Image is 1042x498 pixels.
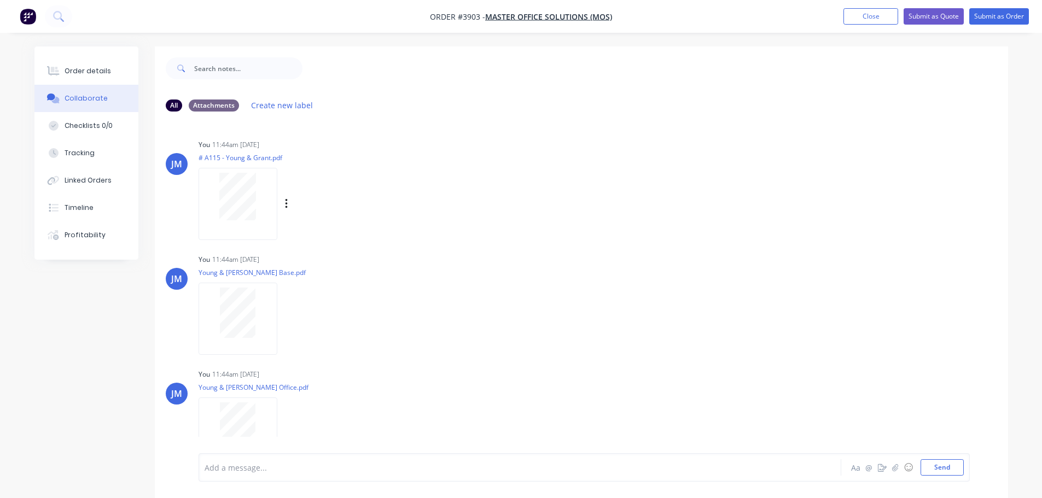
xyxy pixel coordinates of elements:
[212,255,259,265] div: 11:44am [DATE]
[65,93,108,103] div: Collaborate
[199,255,210,265] div: You
[34,112,138,139] button: Checklists 0/0
[166,99,182,112] div: All
[430,11,485,22] span: Order #3903 -
[849,461,863,474] button: Aa
[34,194,138,221] button: Timeline
[863,461,876,474] button: @
[199,140,210,150] div: You
[65,175,112,185] div: Linked Orders
[199,370,210,379] div: You
[189,99,239,112] div: Attachments
[199,153,399,162] p: # A115 - Young & Grant.pdf
[199,268,306,277] p: Young & [PERSON_NAME] Base.pdf
[65,148,95,158] div: Tracking
[212,370,259,379] div: 11:44am [DATE]
[904,8,964,25] button: Submit as Quote
[65,121,113,131] div: Checklists 0/0
[485,11,612,22] a: Master Office Solutions (MOS)
[65,203,94,213] div: Timeline
[171,157,182,171] div: JM
[199,383,308,392] p: Young & [PERSON_NAME] Office.pdf
[843,8,898,25] button: Close
[34,167,138,194] button: Linked Orders
[34,221,138,249] button: Profitability
[34,85,138,112] button: Collaborate
[171,272,182,285] div: JM
[65,66,111,76] div: Order details
[194,57,302,79] input: Search notes...
[969,8,1029,25] button: Submit as Order
[65,230,106,240] div: Profitability
[921,459,964,476] button: Send
[34,57,138,85] button: Order details
[20,8,36,25] img: Factory
[902,461,915,474] button: ☺
[34,139,138,167] button: Tracking
[212,140,259,150] div: 11:44am [DATE]
[171,387,182,400] div: JM
[246,98,319,113] button: Create new label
